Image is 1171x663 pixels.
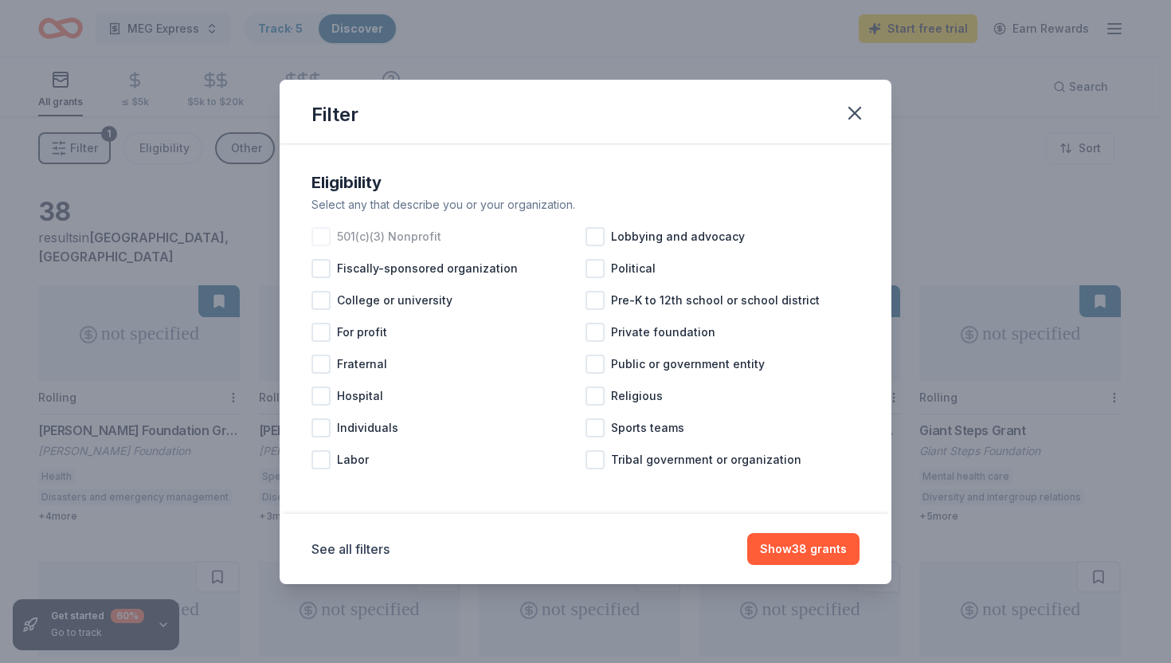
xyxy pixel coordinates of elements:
span: Individuals [337,418,398,437]
span: Public or government entity [611,355,765,374]
span: Pre-K to 12th school or school district [611,291,820,310]
span: Private foundation [611,323,715,342]
span: Lobbying and advocacy [611,227,745,246]
div: Select any that describe you or your organization. [311,195,860,214]
span: Fiscally-sponsored organization [337,259,518,278]
span: Religious [611,386,663,406]
span: Sports teams [611,418,684,437]
button: Show38 grants [747,533,860,565]
span: College or university [337,291,452,310]
span: 501(c)(3) Nonprofit [337,227,441,246]
span: Political [611,259,656,278]
span: Hospital [337,386,383,406]
div: Filter [311,102,358,127]
button: See all filters [311,539,390,559]
div: Eligibility [311,170,860,195]
span: Tribal government or organization [611,450,801,469]
span: Labor [337,450,369,469]
span: For profit [337,323,387,342]
span: Fraternal [337,355,387,374]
